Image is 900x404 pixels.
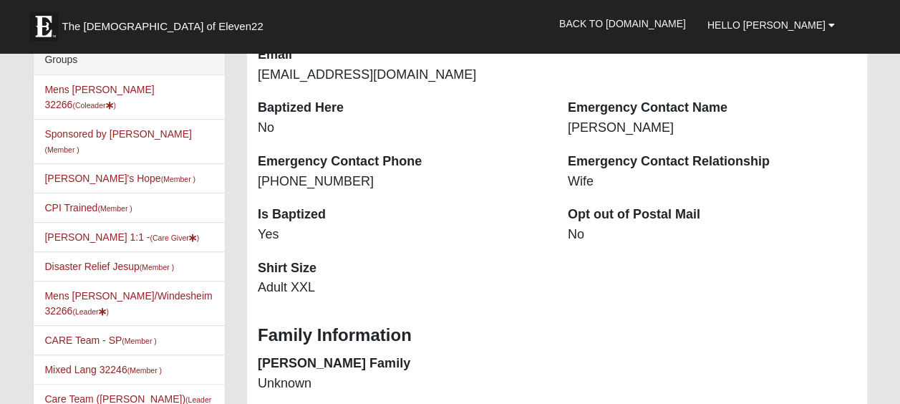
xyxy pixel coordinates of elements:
a: Mens [PERSON_NAME]/Windesheim 32266(Leader) [44,290,212,317]
small: (Member ) [140,263,174,271]
small: (Care Giver ) [150,234,199,242]
dd: [PERSON_NAME] [568,119,856,138]
img: Eleven22 logo [29,12,58,41]
small: (Leader ) [72,307,109,316]
dd: Wife [568,173,856,191]
dd: Yes [258,226,546,244]
h3: Family Information [258,325,856,346]
div: Groups [34,45,225,75]
dt: Shirt Size [258,259,546,278]
a: Mens [PERSON_NAME] 32266(Coleader) [44,84,154,110]
dd: Adult XXL [258,279,546,297]
a: Back to [DOMAIN_NAME] [548,6,697,42]
dd: [EMAIL_ADDRESS][DOMAIN_NAME] [258,66,546,85]
a: [PERSON_NAME]'s Hope(Member ) [44,173,195,184]
dt: Emergency Contact Relationship [568,153,856,171]
small: (Member ) [97,204,132,213]
a: Disaster Relief Jesup(Member ) [44,261,174,272]
small: (Coleader ) [72,101,116,110]
dt: [PERSON_NAME] Family [258,355,546,373]
dd: Unknown [258,375,546,393]
a: The [DEMOGRAPHIC_DATA] of Eleven22 [22,5,309,41]
dd: No [568,226,856,244]
small: (Member ) [44,145,79,154]
dt: Is Baptized [258,206,546,224]
dt: Emergency Contact Phone [258,153,546,171]
a: Hello [PERSON_NAME] [697,7,846,43]
small: (Member ) [161,175,195,183]
dt: Baptized Here [258,99,546,117]
a: CPI Trained(Member ) [44,202,132,213]
a: Mixed Lang 32246(Member ) [44,364,162,375]
dt: Emergency Contact Name [568,99,856,117]
dt: Opt out of Postal Mail [568,206,856,224]
a: Sponsored by [PERSON_NAME](Member ) [44,128,191,155]
dd: [PHONE_NUMBER] [258,173,546,191]
a: CARE Team - SP(Member ) [44,335,156,346]
small: (Member ) [127,366,162,375]
dt: Email [258,46,546,64]
span: Hello [PERSON_NAME] [707,19,826,31]
span: The [DEMOGRAPHIC_DATA] of Eleven22 [62,19,263,34]
a: [PERSON_NAME] 1:1 -(Care Giver) [44,231,199,243]
dd: No [258,119,546,138]
small: (Member ) [122,337,156,345]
